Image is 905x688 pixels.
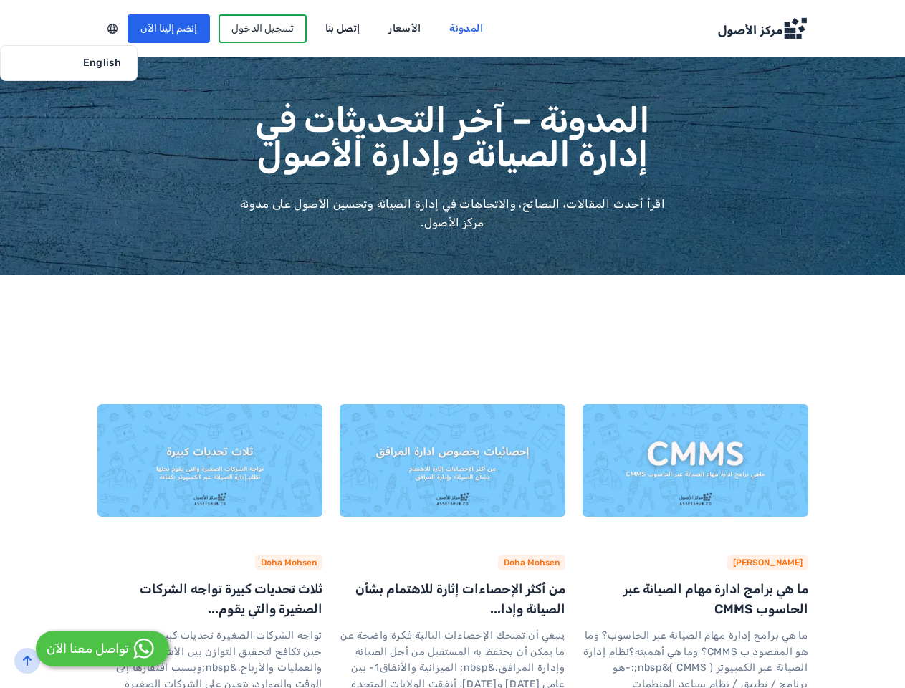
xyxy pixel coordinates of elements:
[261,558,317,568] a: Doha Mohsen
[733,558,803,568] a: [PERSON_NAME]
[239,195,666,232] p: اقرأ أحدث المقالات، النصائح، والاتجاهات في إدارة الصيانة وتحسين الأصول على مدونة مركز الأصول.
[14,648,40,674] button: back-to-top
[140,581,322,617] a: ثلاث تحديات كبيرة تواجه الشركات الصغيرة والتي يقوم...
[583,404,808,517] img: ما هي برامج ادارة مهام الصيانة عبر الحاسوب CMMS
[504,558,560,568] a: Doha Mohsen
[717,17,808,40] img: Logo Dark
[128,14,210,43] a: إنضم إلينا الآن
[239,103,666,172] h2: المدونة – آخر التحديثات في إدارة الصيانة وإدارة الأصول
[355,581,565,617] a: من أكثر الإحصاءات إثارة للاهتمام بشأن الصيانة وإدا...
[6,52,131,75] a: English
[47,639,129,659] div: تواصل معنا الآن
[623,581,808,617] a: ما هي برامج ادارة مهام الصيانة عبر الحاسوب CMMS
[378,17,431,40] a: الأسعار
[340,404,565,517] img: من أكثر الإحصاءات إثارة للاهتمام بشأن الصيانة وإدا...
[439,17,492,40] a: المدونة
[97,404,323,517] img: ثلاث تحديات كبيرة تواجه الشركات الصغيرة والتي يقوم...
[219,14,307,43] a: تسجيل الدخول
[315,17,370,40] a: إتصل بنا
